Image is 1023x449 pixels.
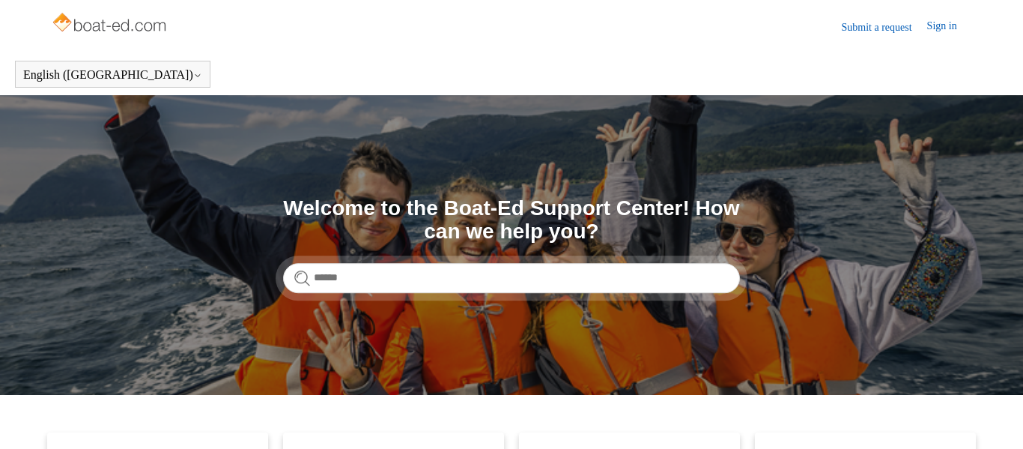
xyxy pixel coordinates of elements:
[984,410,1023,449] div: Live chat
[842,19,927,35] a: Submit a request
[283,263,740,293] input: Search
[51,9,170,39] img: Boat-Ed Help Center home page
[927,18,972,36] a: Sign in
[283,197,740,244] h1: Welcome to the Boat-Ed Support Center! How can we help you?
[23,68,202,82] button: English ([GEOGRAPHIC_DATA])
